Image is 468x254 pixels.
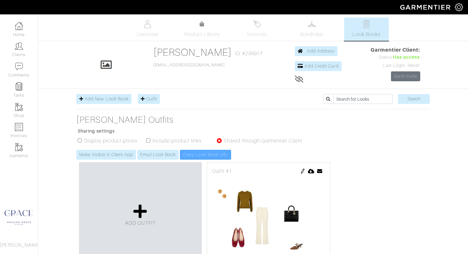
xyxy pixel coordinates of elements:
[15,22,23,30] img: dashboard-icon-dbcd8f5a0b271acd01030246c82b418ddd0df26cd7fceb0bd07c9910d44c42f6.png
[76,150,136,160] a: Make Visible in Client App
[137,150,179,160] a: Email Look Book
[212,167,325,175] div: Outfit #1
[300,169,305,174] img: pen-cf24a1663064a2ec1b9c1bd2387e9de7a2fa800b781884d57f21acf72779bad2.png
[144,20,152,28] img: basicinfo-40fd8af6dae0f16599ec9e87c0ef1c0a1fdea2edbe929e3d69a839185d80c458.svg
[15,123,23,131] img: orders-icon-0abe47150d42831381b5fb84f609e132dff9fe21cb692f30cb5eec754e2cba89.png
[393,54,420,61] span: Has access
[235,50,263,57] span: ID: #236917
[146,96,157,101] span: Outfit
[153,47,232,58] a: [PERSON_NAME]
[125,204,156,227] a: ADD OUTFIT
[344,18,389,41] a: Look Books
[247,31,266,38] span: Invoices
[363,20,371,28] img: todo-9ac3debb85659649dc8f770b8b6100bb5dab4b48dedcbae339e5042a72dfd3cc.svg
[137,31,158,38] span: Overview
[304,63,339,69] span: Add Credit Card
[125,18,170,41] a: Overview
[15,103,23,111] img: garments-icon-b7da505a4dc4fd61783c78ac3ca0ef83fa9d6f193b1c9dc38574b1d14d53ca28.png
[289,18,334,41] a: Wardrobe
[138,94,160,104] a: Outfit
[15,143,23,151] img: garments-icon-b7da505a4dc4fd61783c78ac3ca0ef83fa9d6f193b1c9dc38574b1d14d53ca28.png
[307,48,335,54] span: Add Address
[235,18,279,41] a: Invoices
[371,62,420,69] div: Last Login: Never
[15,62,23,70] img: comment-icon-a0a6a9ef722e966f86d9cbdc48e553b5cf19dbc54f86b18d962a5391bc8f6eb6.png
[455,3,463,11] img: gear-icon-white-bd11855cb880d31180b6d7d6211b90ccbf57a29d726f0c71d8c61bd08dd39cc2.png
[84,137,137,145] label: Display product prices
[180,20,224,38] a: Product Library
[15,83,23,91] img: reminder-icon-8004d30b9f0a5d33ae49ab947aed9ed385cf756f9e5892f1edd6e32f2345188e.png
[224,137,302,145] label: Shared through Garmentier Client
[391,71,420,81] a: Send Invite
[397,2,455,13] img: garmentier-logo-header-white-b43fb05a5012e4ada735d5af1a66efaba907eab6374d6393d1fbf88cb4ef424d.png
[152,137,202,145] label: Include product links
[295,61,342,71] a: Add Credit Card
[253,20,261,28] img: orders-27d20c2124de7fd6de4e0e44c1d41de31381a507db9b33961299e4e07d508b8c.svg
[15,42,23,50] img: clients-icon-6bae9207a08558b7cb47a8932f037763ab4055f8c8b6bfacd5dc20c3e0201464.png
[76,114,309,125] a: [PERSON_NAME] Outfits
[295,46,338,56] a: Add Address
[371,46,420,54] span: Garmentier Client:
[300,31,323,38] span: Wardrobe
[371,54,420,61] div: Status:
[308,20,316,28] img: wardrobe-487a4870c1b7c33e795ec22d11cfc2ed9d08956e64fb3008fe2437562e282088.svg
[85,96,129,101] span: Add New Look Book
[78,128,309,134] p: Sharing settings
[333,94,393,104] input: Search for Looks
[184,31,220,38] span: Product Library
[398,94,430,104] input: Search
[352,31,381,38] span: Look Books
[76,94,131,104] a: Add New Look Book
[153,63,225,67] a: [EMAIL_ADDRESS][DOMAIN_NAME]
[125,220,156,226] span: ADD OUTFIT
